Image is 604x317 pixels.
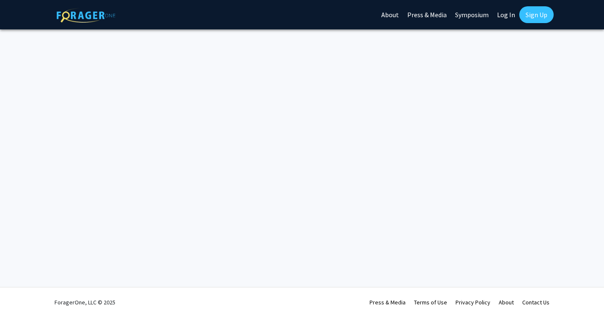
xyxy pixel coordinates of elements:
img: ForagerOne Logo [57,8,115,23]
a: Sign Up [519,6,554,23]
a: About [499,299,514,306]
a: Terms of Use [414,299,447,306]
div: ForagerOne, LLC © 2025 [55,288,115,317]
a: Press & Media [370,299,406,306]
a: Privacy Policy [456,299,490,306]
a: Contact Us [522,299,549,306]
